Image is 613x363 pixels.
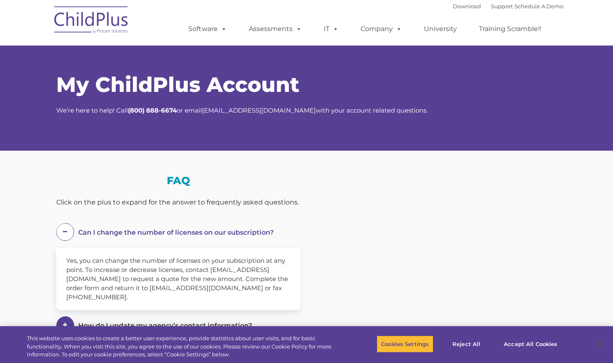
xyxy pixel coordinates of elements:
[416,21,465,37] a: University
[471,21,550,37] a: Training Scramble!!
[377,335,433,353] button: Cookies Settings
[78,228,274,236] span: Can I change the number of licenses on our subscription?
[453,3,563,10] font: |
[27,334,337,359] div: This website uses cookies to create a better user experience, provide statistics about user visit...
[352,21,410,37] a: Company
[56,175,300,186] h3: FAQ
[514,3,563,10] a: Schedule A Demo
[453,3,481,10] a: Download
[180,21,235,37] a: Software
[491,3,513,10] a: Support
[440,335,492,353] button: Reject All
[50,0,133,42] img: ChildPlus by Procare Solutions
[202,106,316,114] a: [EMAIL_ADDRESS][DOMAIN_NAME]
[78,322,252,329] span: How do I update my agency’s contact information?
[315,21,347,37] a: IT
[56,72,299,97] span: My ChildPlus Account
[56,248,300,310] div: Yes, you can change the number of licenses on your subscription at any point. To increase or decr...
[499,335,562,353] button: Accept All Cookies
[128,106,130,114] strong: (
[56,106,428,114] span: We’re here to help! Call or email with your account related questions.
[240,21,310,37] a: Assessments
[591,335,609,353] button: Close
[56,196,300,209] div: Click on the plus to expand for the answer to frequently asked questions.
[313,165,557,227] iframe: Form 0
[130,106,177,114] strong: 800) 888-6674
